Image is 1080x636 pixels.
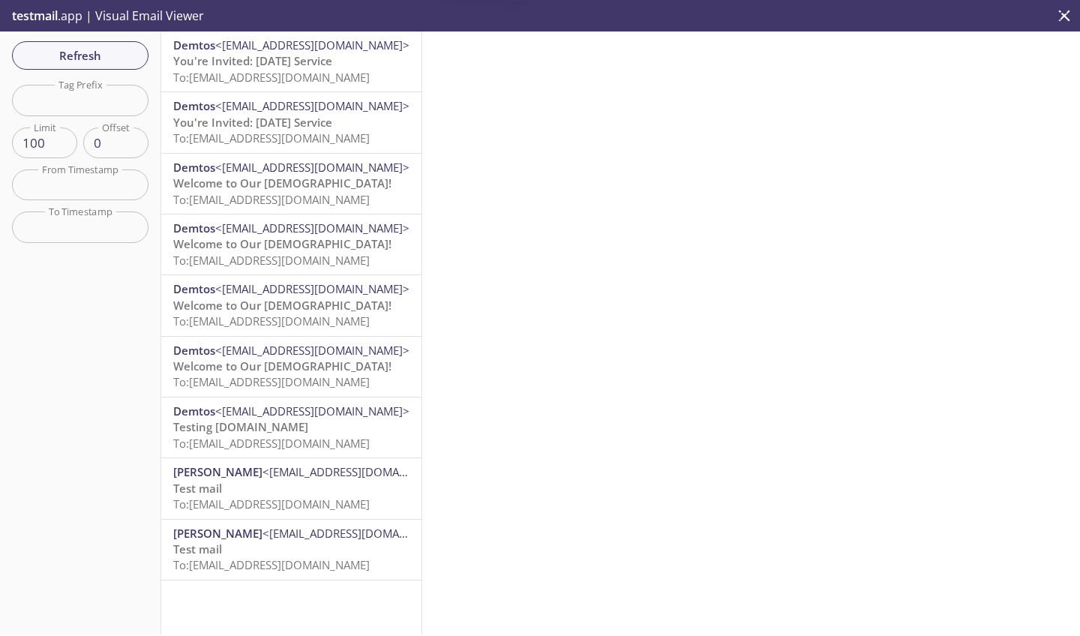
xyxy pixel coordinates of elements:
[161,154,421,214] div: Demtos<[EMAIL_ADDRESS][DOMAIN_NAME]>Welcome to Our [DEMOGRAPHIC_DATA]!To:[EMAIL_ADDRESS][DOMAIN_N...
[173,281,215,296] span: Demtos
[173,541,222,556] span: Test mail
[173,253,370,268] span: To: [EMAIL_ADDRESS][DOMAIN_NAME]
[173,419,308,434] span: Testing [DOMAIN_NAME]
[173,358,391,373] span: Welcome to Our [DEMOGRAPHIC_DATA]!
[161,31,421,91] div: Demtos<[EMAIL_ADDRESS][DOMAIN_NAME]>You're Invited: [DATE] ServiceTo:[EMAIL_ADDRESS][DOMAIN_NAME]
[173,236,391,251] span: Welcome to Our [DEMOGRAPHIC_DATA]!
[215,403,409,418] span: <[EMAIL_ADDRESS][DOMAIN_NAME]>
[173,192,370,207] span: To: [EMAIL_ADDRESS][DOMAIN_NAME]
[24,46,136,65] span: Refresh
[173,436,370,451] span: To: [EMAIL_ADDRESS][DOMAIN_NAME]
[173,481,222,496] span: Test mail
[173,115,332,130] span: You're Invited: [DATE] Service
[12,41,148,70] button: Refresh
[215,160,409,175] span: <[EMAIL_ADDRESS][DOMAIN_NAME]>
[173,526,262,541] span: [PERSON_NAME]
[173,160,215,175] span: Demtos
[161,520,421,580] div: [PERSON_NAME]<[EMAIL_ADDRESS][DOMAIN_NAME]>Test mailTo:[EMAIL_ADDRESS][DOMAIN_NAME]
[173,403,215,418] span: Demtos
[262,464,457,479] span: <[EMAIL_ADDRESS][DOMAIN_NAME]>
[215,281,409,296] span: <[EMAIL_ADDRESS][DOMAIN_NAME]>
[215,220,409,235] span: <[EMAIL_ADDRESS][DOMAIN_NAME]>
[173,374,370,389] span: To: [EMAIL_ADDRESS][DOMAIN_NAME]
[161,275,421,335] div: Demtos<[EMAIL_ADDRESS][DOMAIN_NAME]>Welcome to Our [DEMOGRAPHIC_DATA]!To:[EMAIL_ADDRESS][DOMAIN_N...
[173,220,215,235] span: Demtos
[173,53,332,68] span: You're Invited: [DATE] Service
[161,92,421,152] div: Demtos<[EMAIL_ADDRESS][DOMAIN_NAME]>You're Invited: [DATE] ServiceTo:[EMAIL_ADDRESS][DOMAIN_NAME]
[161,337,421,397] div: Demtos<[EMAIL_ADDRESS][DOMAIN_NAME]>Welcome to Our [DEMOGRAPHIC_DATA]!To:[EMAIL_ADDRESS][DOMAIN_N...
[215,98,409,113] span: <[EMAIL_ADDRESS][DOMAIN_NAME]>
[215,343,409,358] span: <[EMAIL_ADDRESS][DOMAIN_NAME]>
[173,343,215,358] span: Demtos
[173,98,215,113] span: Demtos
[262,526,457,541] span: <[EMAIL_ADDRESS][DOMAIN_NAME]>
[161,397,421,457] div: Demtos<[EMAIL_ADDRESS][DOMAIN_NAME]>Testing [DOMAIN_NAME]To:[EMAIL_ADDRESS][DOMAIN_NAME]
[173,464,262,479] span: [PERSON_NAME]
[161,31,421,580] nav: emails
[161,214,421,274] div: Demtos<[EMAIL_ADDRESS][DOMAIN_NAME]>Welcome to Our [DEMOGRAPHIC_DATA]!To:[EMAIL_ADDRESS][DOMAIN_N...
[173,70,370,85] span: To: [EMAIL_ADDRESS][DOMAIN_NAME]
[173,496,370,511] span: To: [EMAIL_ADDRESS][DOMAIN_NAME]
[173,37,215,52] span: Demtos
[215,37,409,52] span: <[EMAIL_ADDRESS][DOMAIN_NAME]>
[173,175,391,190] span: Welcome to Our [DEMOGRAPHIC_DATA]!
[12,7,58,24] span: testmail
[173,557,370,572] span: To: [EMAIL_ADDRESS][DOMAIN_NAME]
[173,313,370,328] span: To: [EMAIL_ADDRESS][DOMAIN_NAME]
[173,130,370,145] span: To: [EMAIL_ADDRESS][DOMAIN_NAME]
[173,298,391,313] span: Welcome to Our [DEMOGRAPHIC_DATA]!
[161,458,421,518] div: [PERSON_NAME]<[EMAIL_ADDRESS][DOMAIN_NAME]>Test mailTo:[EMAIL_ADDRESS][DOMAIN_NAME]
